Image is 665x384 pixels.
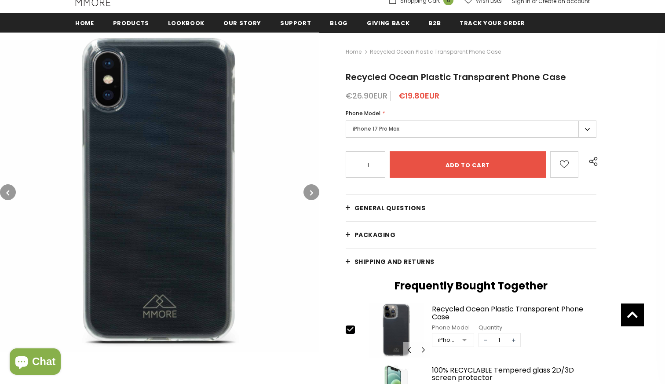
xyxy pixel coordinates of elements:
[346,249,596,275] a: Shipping and returns
[354,204,426,212] span: General Questions
[280,19,311,27] span: support
[390,151,546,178] input: Add to cart
[346,71,566,83] span: Recycled Ocean Plastic Transparent Phone Case
[7,348,63,377] inbox-online-store-chat: Shopify online store chat
[479,333,492,347] span: −
[363,303,430,358] img: iPhone 13 PRO MAX transparent phone case
[507,333,520,347] span: +
[432,366,596,382] a: 100% RECYCLABLE Tempered glass 2D/3D screen protector
[428,13,441,33] a: B2B
[346,279,596,293] h2: Frequently Bought Together
[346,90,387,101] span: €26.90EUR
[346,121,596,138] label: iPhone 17 Pro Max
[354,230,396,239] span: PACKAGING
[432,305,596,321] a: Recycled Ocean Plastic Transparent Phone Case
[75,13,94,33] a: Home
[460,19,525,27] span: Track your order
[223,13,261,33] a: Our Story
[354,257,435,266] span: Shipping and returns
[75,19,94,27] span: Home
[113,19,149,27] span: Products
[367,13,409,33] a: Giving back
[330,19,348,27] span: Blog
[346,47,362,57] a: Home
[346,110,380,117] span: Phone Model
[438,336,456,344] div: iPhone 13 Pro Max
[367,19,409,27] span: Giving back
[346,222,596,248] a: PACKAGING
[113,13,149,33] a: Products
[432,323,474,332] div: Phone Model
[168,13,205,33] a: Lookbook
[223,19,261,27] span: Our Story
[330,13,348,33] a: Blog
[346,195,596,221] a: General Questions
[460,13,525,33] a: Track your order
[370,47,501,57] span: Recycled Ocean Plastic Transparent Phone Case
[168,19,205,27] span: Lookbook
[398,90,439,101] span: €19.80EUR
[280,13,311,33] a: support
[428,19,441,27] span: B2B
[479,323,521,332] div: Quantity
